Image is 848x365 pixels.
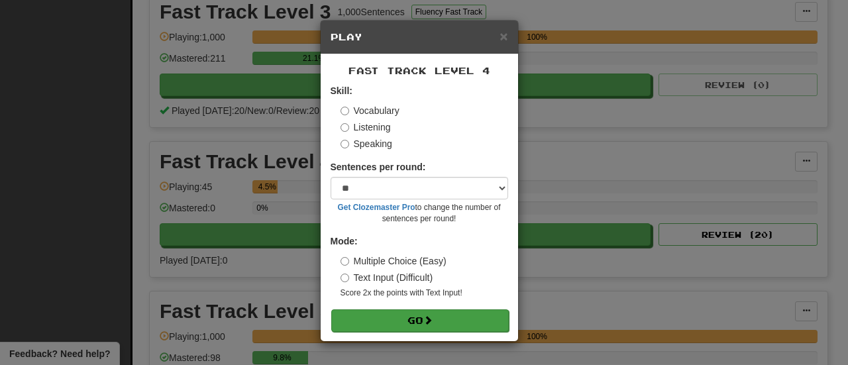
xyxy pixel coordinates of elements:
[331,85,352,96] strong: Skill:
[341,140,349,148] input: Speaking
[341,271,433,284] label: Text Input (Difficult)
[500,28,507,44] span: ×
[331,160,426,174] label: Sentences per round:
[341,104,399,117] label: Vocabulary
[348,65,490,76] span: Fast Track Level 4
[331,202,508,225] small: to change the number of sentences per round!
[341,123,349,132] input: Listening
[331,309,509,332] button: Go
[500,29,507,43] button: Close
[331,236,358,246] strong: Mode:
[341,254,447,268] label: Multiple Choice (Easy)
[341,274,349,282] input: Text Input (Difficult)
[341,287,508,299] small: Score 2x the points with Text Input !
[338,203,415,212] a: Get Clozemaster Pro
[331,30,508,44] h5: Play
[341,137,392,150] label: Speaking
[341,257,349,266] input: Multiple Choice (Easy)
[341,121,391,134] label: Listening
[341,107,349,115] input: Vocabulary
